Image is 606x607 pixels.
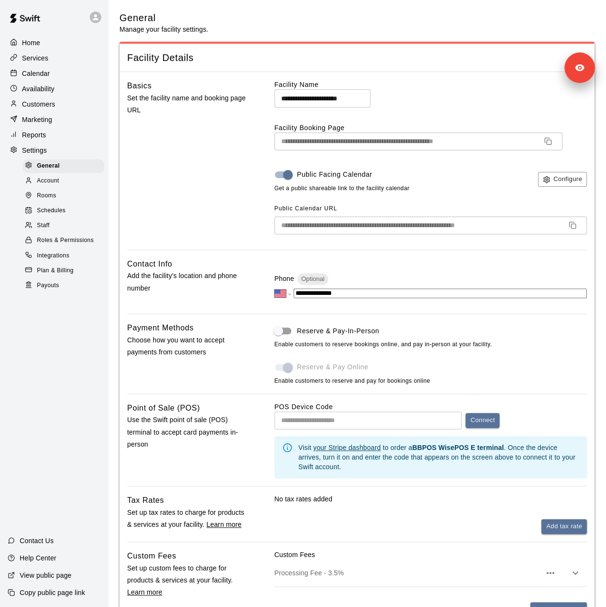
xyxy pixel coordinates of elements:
[127,507,247,531] p: Set up tax rates to charge for products & services at your facility.
[127,80,152,92] h6: Basics
[23,264,104,278] div: Plan & Billing
[127,550,176,562] h6: Custom Fees
[22,69,50,78] p: Calendar
[127,258,172,270] h6: Contact Info
[23,189,108,204] a: Rooms
[23,204,108,219] a: Schedules
[412,444,504,451] b: BBPOS WisePOS E terminal
[274,274,294,283] p: Phone
[23,249,104,263] div: Integrations
[127,92,247,116] p: Set the facility name and booking page URL
[22,99,55,109] p: Customers
[8,36,100,50] a: Home
[127,334,247,358] p: Choose how you want to accept payments from customers
[22,146,47,155] p: Settings
[37,221,49,231] span: Staff
[20,553,56,563] p: Help Center
[23,173,108,188] a: Account
[37,176,59,186] span: Account
[274,559,587,586] div: Processing Fee - 3.5%
[274,205,337,212] span: Public Calendar URL
[274,550,587,559] p: Custom Fees
[8,128,100,142] a: Reports
[297,326,380,336] span: Reserve & Pay-In-Person
[20,571,71,580] p: View public page
[20,588,85,597] p: Copy public page link
[20,536,54,546] p: Contact Us
[540,134,556,149] button: Copy URL
[127,322,194,334] h6: Payment Methods
[8,82,100,96] a: Availability
[127,402,200,414] h6: Point of Sale (POS)
[23,158,108,173] a: General
[22,53,48,63] p: Services
[274,123,587,133] label: Facility Booking Page
[8,66,100,81] a: Calendar
[22,130,46,140] p: Reports
[119,24,208,34] p: Manage your facility settings.
[274,494,587,504] p: No tax rates added
[23,248,108,263] a: Integrations
[23,234,104,247] div: Roles & Permissions
[23,219,104,232] div: Staff
[274,80,587,89] label: Facility Name
[274,184,410,194] span: Get a public shareable link to the facility calendar
[37,191,56,201] span: Rooms
[127,562,247,599] p: Set up custom fees to charge for products & services at your facility.
[127,588,162,596] a: Learn more
[465,413,499,428] button: Connect
[23,279,104,292] div: Payouts
[23,204,104,218] div: Schedules
[297,362,368,372] span: Reserve & Pay Online
[23,278,108,293] a: Payouts
[23,174,104,188] div: Account
[127,51,587,64] span: Facility Details
[313,444,381,451] a: your Stripe dashboard
[37,251,70,261] span: Integrations
[127,414,247,450] p: Use the Swift point of sale (POS) terminal to accept card payments in-person
[23,219,108,233] a: Staff
[298,439,579,475] div: Visit to order a . Once the device arrives, turn it on and enter the code that appears on the scr...
[23,233,108,248] a: Roles & Permissions
[37,206,66,216] span: Schedules
[23,263,108,278] a: Plan & Billing
[565,218,580,233] button: Copy URL
[22,38,40,48] p: Home
[297,275,328,282] span: Optional
[8,143,100,158] a: Settings
[274,403,333,411] label: POS Device Code
[37,161,60,171] span: General
[8,112,100,127] a: Marketing
[8,51,100,65] a: Services
[37,236,94,245] span: Roles & Permissions
[23,189,104,203] div: Rooms
[274,377,430,384] span: Enable customers to reserve and pay for bookings online
[8,97,100,111] a: Customers
[541,519,587,534] button: Add tax rate
[297,170,372,180] span: Public Facing Calendar
[23,159,104,173] div: General
[206,521,241,528] a: Learn more
[22,115,52,124] p: Marketing
[22,84,55,94] p: Availability
[127,494,164,507] h6: Tax Rates
[119,12,208,24] h5: General
[127,270,247,294] p: Add the facility's location and phone number
[37,281,59,291] span: Payouts
[274,568,541,578] p: Processing Fee - 3.5%
[37,266,73,276] span: Plan & Billing
[538,172,587,187] button: Configure
[274,340,587,350] span: Enable customers to reserve bookings online, and pay in-person at your facility.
